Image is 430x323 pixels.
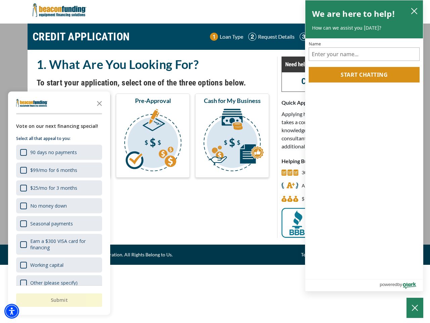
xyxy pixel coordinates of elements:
input: Name [309,47,420,61]
div: Seasonal payments [30,220,73,227]
img: Pre-Approval [117,107,188,175]
h2: We are here to help! [312,7,395,21]
h1: CREDIT APPLICATION [33,27,130,46]
div: Working capital [16,257,102,273]
span: Cash for My Business [204,97,261,105]
a: Powered by Olark [380,280,423,291]
span: by [397,280,402,289]
div: Survey [8,92,110,315]
div: Earn a $300 VISA card for financing [30,238,98,251]
img: Step 2 [248,33,256,41]
img: BBB Acredited Business and SSL Protection [282,208,397,238]
p: How can we assist you [DATE]? [312,25,416,31]
span: powered [380,280,397,289]
p: $1,843,611,914 in Financed Equipment [302,195,365,203]
p: Loan Type [220,33,243,41]
p: Helping Businesses Grow for Over Years [282,157,397,165]
button: Start chatting [309,67,420,82]
div: No money down [16,198,102,213]
button: Cash for My Business [195,94,269,178]
div: $25/mo for 3 months [30,185,77,191]
div: Other (please specify) [16,275,102,290]
img: Cash for My Business [197,107,268,175]
p: Applying has no cost or commitment and only takes a couple of minutes to complete. Our knowledgea... [282,110,397,150]
p: Request Details [258,33,295,41]
div: Seasonal payments [16,216,102,231]
img: Step 3 [300,33,308,41]
div: 90 days no payments [16,145,102,160]
button: Pre-Approval [116,94,190,178]
h2: 1. What Are You Looking For? [37,57,269,72]
img: Step 1 [210,33,218,41]
div: Vote on our next financing special! [16,122,102,130]
button: close chatbox [409,6,420,15]
span: Pre-Approval [135,97,171,105]
p: Select all that appeal to you: [16,135,102,142]
h4: To start your application, select one of the three options below. [37,77,269,88]
img: Company logo [16,99,48,107]
p: Quick Application - Fast Response [282,99,397,107]
div: $99/mo for 6 months [30,167,77,173]
div: Working capital [30,262,63,268]
p: 30,779 Deals Approved [302,169,351,177]
button: Submit [16,293,102,307]
div: Other (please specify) [30,280,78,286]
button: Close the survey [93,96,106,110]
p: Need help with the application? [285,60,394,68]
a: call (847) 897-2499 [301,76,378,86]
button: Close Chatbox [406,298,423,318]
label: Name [309,42,420,46]
div: 90 days no payments [30,149,77,155]
div: Accessibility Menu [4,304,19,319]
p: A+ Rating With BBB [302,182,344,190]
div: $25/mo for 3 months [16,180,102,195]
div: Earn a $300 VISA card for financing [16,234,102,255]
div: $99/mo for 6 months [16,163,102,178]
a: Terms of Use [301,251,328,259]
div: No money down [30,203,67,209]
